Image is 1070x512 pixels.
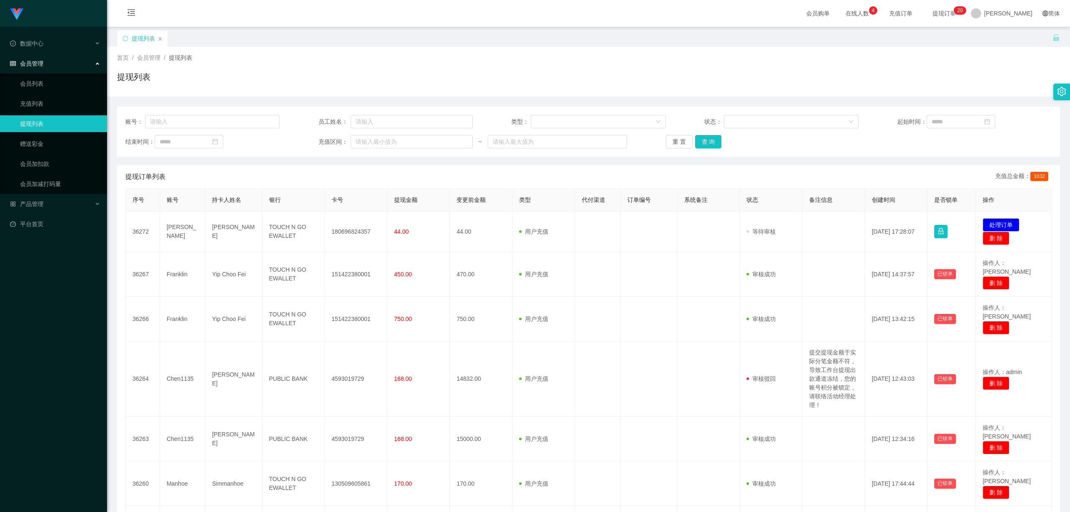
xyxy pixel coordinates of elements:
td: PUBLIC BANK [262,417,325,461]
span: 会员管理 [10,60,43,67]
span: 用户充值 [519,480,548,487]
span: 170.00 [394,480,412,487]
span: 提现金额 [394,196,418,203]
td: TOUCH N GO EWALLET [262,211,325,252]
span: 审核驳回 [746,375,776,382]
span: 状态 [746,196,758,203]
td: 130509605861 [325,461,387,506]
p: 0 [960,6,963,15]
a: 赠送彩金 [20,135,100,152]
span: 审核成功 [746,436,776,442]
span: 450.00 [394,271,412,278]
button: 删 除 [983,232,1009,245]
span: 审核成功 [746,480,776,487]
td: [PERSON_NAME] [205,341,262,417]
td: TOUCH N GO EWALLET [262,297,325,341]
td: PUBLIC BANK [262,341,325,417]
td: TOUCH N GO EWALLET [262,461,325,506]
img: logo.9652507e.png [10,8,23,20]
td: Yip Choo Fei [205,252,262,297]
td: TOUCH N GO EWALLET [262,252,325,297]
input: 请输入 [351,115,473,128]
button: 删 除 [983,276,1009,290]
input: 请输入最小值为 [351,135,473,148]
span: 审核成功 [746,271,776,278]
td: Simmanhoe [205,461,262,506]
span: 用户充值 [519,436,548,442]
button: 已锁单 [934,314,956,324]
span: 168.00 [394,375,412,382]
i: 图标: appstore-o [10,201,16,207]
button: 处理订单 [983,218,1019,232]
td: [DATE] 12:43:03 [865,341,928,417]
span: 类型 [519,196,531,203]
span: 首页 [117,54,129,61]
sup: 4 [869,6,877,15]
a: 会员加减打码量 [20,176,100,192]
span: 是否锁单 [934,196,958,203]
span: 备注信息 [809,196,833,203]
span: / [164,54,166,61]
span: 代付渠道 [582,196,605,203]
span: 1632 [1030,172,1048,181]
span: 在线人数 [841,10,873,16]
td: [DATE] 17:44:44 [865,461,928,506]
span: 用户充值 [519,271,548,278]
i: 图标: sync [122,36,128,41]
span: 账号： [125,117,145,126]
td: Yip Choo Fei [205,297,262,341]
td: 44.00 [450,211,512,252]
span: 持卡人姓名 [212,196,241,203]
span: 银行 [269,196,281,203]
span: 类型： [511,117,531,126]
span: ~ [473,138,488,146]
td: 750.00 [450,297,512,341]
a: 充值列表 [20,95,100,112]
a: 会员加扣款 [20,155,100,172]
span: 操作人：[PERSON_NAME] [983,260,1031,275]
button: 已锁单 [934,374,956,384]
td: Franklin [160,252,206,297]
td: 36272 [126,211,160,252]
h1: 提现列表 [117,71,150,83]
input: 请输入 [145,115,280,128]
td: 36260 [126,461,160,506]
sup: 20 [954,6,966,15]
td: 14832.00 [450,341,512,417]
span: 审核成功 [746,316,776,322]
td: 170.00 [450,461,512,506]
button: 查 询 [695,135,722,148]
i: 图标: menu-fold [117,0,145,27]
td: [PERSON_NAME] [205,417,262,461]
span: 操作人：[PERSON_NAME] [983,304,1031,320]
span: 等待审核 [746,228,776,235]
a: 会员列表 [20,75,100,92]
button: 已锁单 [934,434,956,444]
span: 起始时间： [897,117,927,126]
td: 36264 [126,341,160,417]
span: 充值区间： [318,138,351,146]
span: 状态： [704,117,724,126]
button: 图标: lock [934,225,948,238]
button: 已锁单 [934,269,956,279]
span: 750.00 [394,316,412,322]
td: [DATE] 12:34:16 [865,417,928,461]
span: 系统备注 [684,196,708,203]
td: [PERSON_NAME] [205,211,262,252]
span: 操作人：admin [983,369,1022,375]
i: 图标: calendar [212,139,218,145]
td: Chen1135 [160,417,206,461]
span: 提现订单列表 [125,172,166,182]
span: 数据中心 [10,40,43,47]
p: 4 [872,6,875,15]
td: Franklin [160,297,206,341]
td: 提交提现金额于实际分笔金额不符，导致工作台提现出款通道冻结，您的账号积分被锁定，请联络活动经理处理！ [802,341,865,417]
span: 44.00 [394,228,409,235]
span: 序号 [132,196,144,203]
i: 图标: close [158,36,163,41]
td: 36266 [126,297,160,341]
button: 删 除 [983,321,1009,334]
td: 180696824357 [325,211,387,252]
span: 创建时间 [872,196,895,203]
span: 用户充值 [519,375,548,382]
